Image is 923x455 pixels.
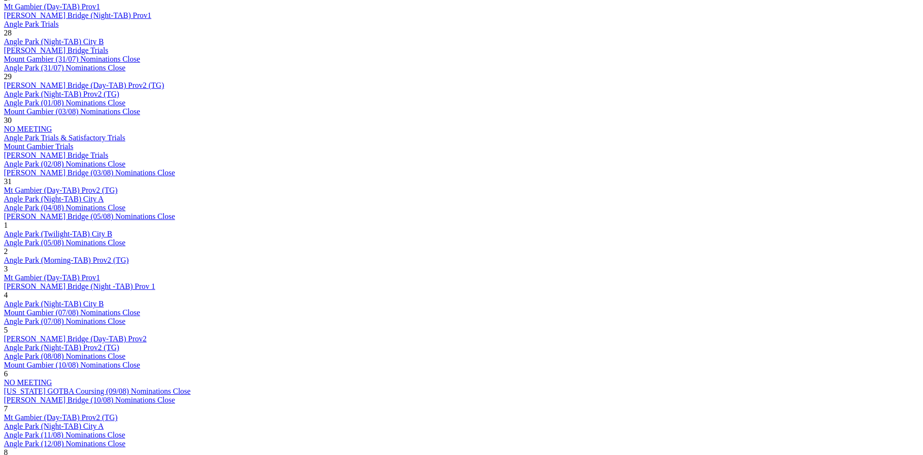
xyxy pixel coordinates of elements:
a: Mt Gambier (Day-TAB) Prov2 (TG) [4,413,117,421]
a: Angle Park Trials [4,20,59,28]
a: Angle Park (Night-TAB) City B [4,37,104,46]
a: Angle Park (31/07) Nominations Close [4,64,126,72]
a: Angle Park (05/08) Nominations Close [4,238,126,247]
a: Angle Park (02/08) Nominations Close [4,160,126,168]
a: Mount Gambier Trials [4,142,73,151]
a: Angle Park (12/08) Nominations Close [4,439,126,448]
span: 6 [4,370,8,378]
a: Angle Park (04/08) Nominations Close [4,203,126,212]
a: Angle Park (Night-TAB) City A [4,422,104,430]
a: [PERSON_NAME] Bridge (Day-TAB) Prov2 [4,335,146,343]
a: Angle Park (Twilight-TAB) City B [4,230,112,238]
a: Angle Park Trials & Satisfactory Trials [4,134,125,142]
a: Mt Gambier (Day-TAB) Prov1 [4,273,100,282]
a: [PERSON_NAME] Bridge Trials [4,46,108,54]
a: [US_STATE] GOTBA Coursing (09/08) Nominations Close [4,387,191,395]
a: Angle Park (11/08) Nominations Close [4,431,125,439]
span: 30 [4,116,12,124]
span: 31 [4,177,12,185]
span: 3 [4,265,8,273]
a: Mt Gambier (Day-TAB) Prov2 (TG) [4,186,117,194]
a: [PERSON_NAME] Bridge (03/08) Nominations Close [4,169,175,177]
a: Angle Park (Night-TAB) City A [4,195,104,203]
span: 29 [4,72,12,81]
a: [PERSON_NAME] Bridge Trials [4,151,108,159]
a: Angle Park (Night-TAB) Prov2 (TG) [4,90,119,98]
a: NO MEETING [4,378,52,387]
a: Mount Gambier (10/08) Nominations Close [4,361,140,369]
a: Angle Park (08/08) Nominations Close [4,352,126,360]
a: Mount Gambier (07/08) Nominations Close [4,308,140,317]
a: Mt Gambier (Day-TAB) Prov1 [4,2,100,11]
a: [PERSON_NAME] Bridge (10/08) Nominations Close [4,396,175,404]
span: 4 [4,291,8,299]
span: 1 [4,221,8,229]
a: [PERSON_NAME] Bridge (Night-TAB) Prov1 [4,11,151,19]
a: [PERSON_NAME] Bridge (Night -TAB) Prov 1 [4,282,155,290]
a: Angle Park (01/08) Nominations Close [4,99,126,107]
span: 2 [4,247,8,255]
span: 28 [4,29,12,37]
a: [PERSON_NAME] Bridge (Day-TAB) Prov2 (TG) [4,81,164,89]
span: 7 [4,404,8,413]
a: [PERSON_NAME] Bridge (05/08) Nominations Close [4,212,175,220]
a: NO MEETING [4,125,52,133]
a: Angle Park (Morning-TAB) Prov2 (TG) [4,256,129,264]
span: 5 [4,326,8,334]
a: Mount Gambier (03/08) Nominations Close [4,107,140,116]
a: Mount Gambier (31/07) Nominations Close [4,55,140,63]
a: Angle Park (Night-TAB) City B [4,300,104,308]
a: Angle Park (Night-TAB) Prov2 (TG) [4,343,119,352]
a: Angle Park (07/08) Nominations Close [4,317,126,325]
